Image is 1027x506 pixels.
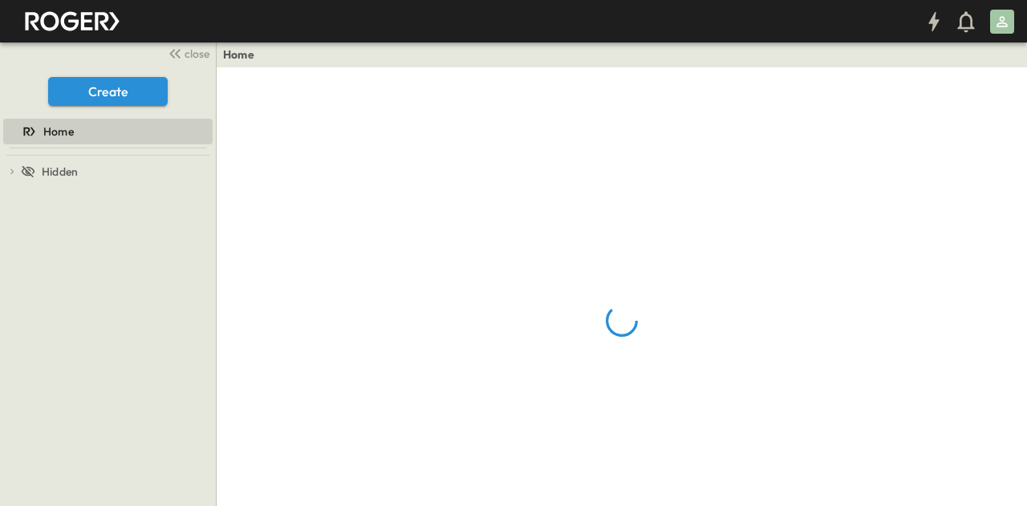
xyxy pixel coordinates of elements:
span: Hidden [42,164,78,180]
span: Home [43,123,74,140]
a: Home [223,47,254,63]
button: Create [48,77,168,106]
nav: breadcrumbs [223,47,264,63]
button: close [161,42,213,64]
a: Home [3,120,209,143]
span: close [185,46,209,62]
